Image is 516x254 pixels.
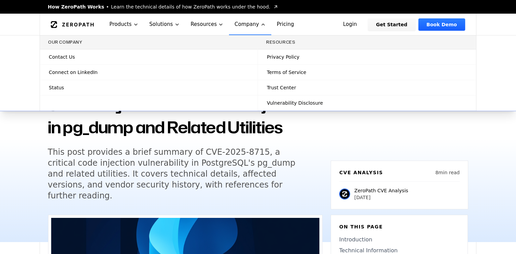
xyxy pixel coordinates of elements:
[229,14,271,35] button: Company
[258,65,476,80] a: Terms of Service
[339,169,383,176] h6: CVE Analysis
[266,40,468,45] h3: Resources
[258,95,476,110] a: Vulnerability Disclosure
[48,3,278,10] a: How ZeroPath WorksLearn the technical details of how ZeroPath works under the hood.
[185,14,229,35] button: Resources
[339,189,350,199] img: ZeroPath CVE Analysis
[258,49,476,64] a: Privacy Policy
[258,80,476,95] a: Trust Center
[40,65,258,80] a: Connect on LinkedIn
[435,169,460,176] p: 8 min read
[271,14,300,35] a: Pricing
[267,100,323,106] span: Vulnerability Disclosure
[335,18,365,31] a: Login
[339,236,459,244] a: Introduction
[48,40,249,45] h3: Our Company
[49,54,75,60] span: Contact Us
[49,84,64,91] span: Status
[144,14,185,35] button: Solutions
[40,14,476,35] nav: Global
[104,14,144,35] button: Products
[418,18,465,31] a: Book Demo
[368,18,416,31] a: Get Started
[49,69,98,76] span: Connect on LinkedIn
[354,187,408,194] p: ZeroPath CVE Analysis
[267,69,306,76] span: Terms of Service
[111,3,270,10] span: Learn the technical details of how ZeroPath works under the hood.
[48,3,104,10] span: How ZeroPath Works
[267,54,299,60] span: Privacy Policy
[339,223,459,230] h6: On this page
[48,147,310,201] h5: This post provides a brief summary of CVE-2025-8715, a critical code injection vulnerability in P...
[354,194,408,201] p: [DATE]
[267,84,296,91] span: Trust Center
[40,49,258,64] a: Contact Us
[40,80,258,95] a: Status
